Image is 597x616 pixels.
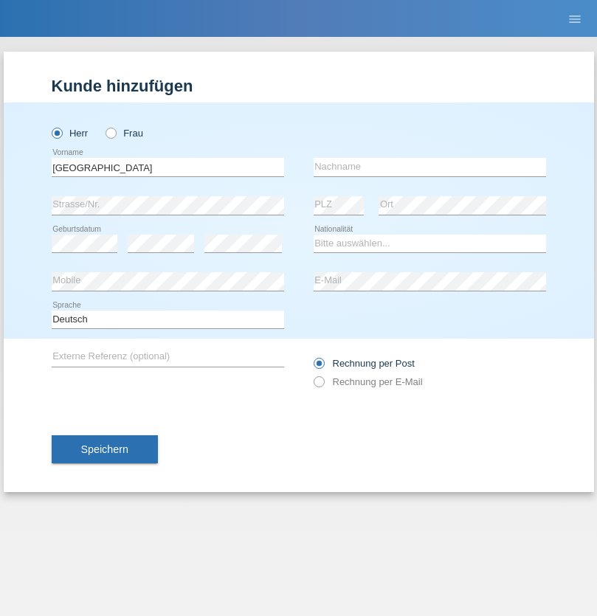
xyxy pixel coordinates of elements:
[106,128,143,139] label: Frau
[314,358,323,376] input: Rechnung per Post
[314,376,423,387] label: Rechnung per E-Mail
[560,14,590,23] a: menu
[81,443,128,455] span: Speichern
[567,12,582,27] i: menu
[52,77,546,95] h1: Kunde hinzufügen
[52,435,158,463] button: Speichern
[106,128,115,137] input: Frau
[52,128,61,137] input: Herr
[314,358,415,369] label: Rechnung per Post
[52,128,89,139] label: Herr
[314,376,323,395] input: Rechnung per E-Mail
